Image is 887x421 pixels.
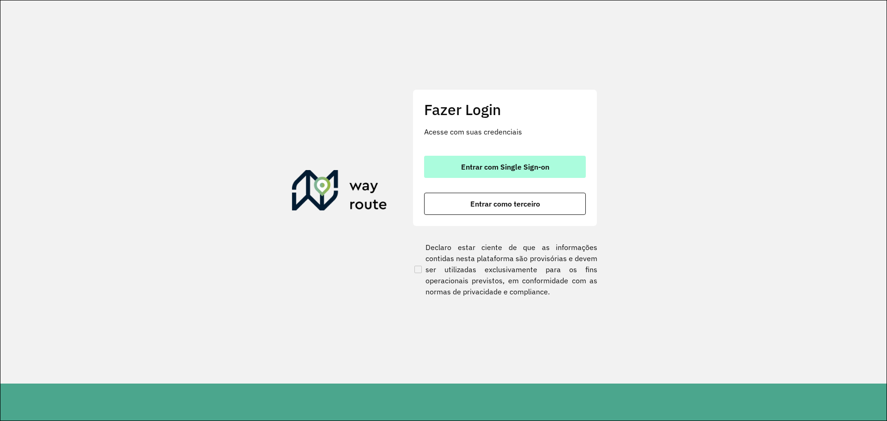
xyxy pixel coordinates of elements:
font: Declaro estar ciente de que as informações contidas nesta plataforma são provisórias e devem ser ... [425,243,597,296]
font: Entrar como terceiro [470,199,540,208]
font: Fazer Login [424,100,501,119]
font: Acesse com suas credenciais [424,127,522,136]
button: botão [424,156,586,178]
font: Entrar com Single Sign-on [461,162,549,171]
img: Roteirizador AmbevTech [292,170,387,214]
button: botão [424,193,586,215]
